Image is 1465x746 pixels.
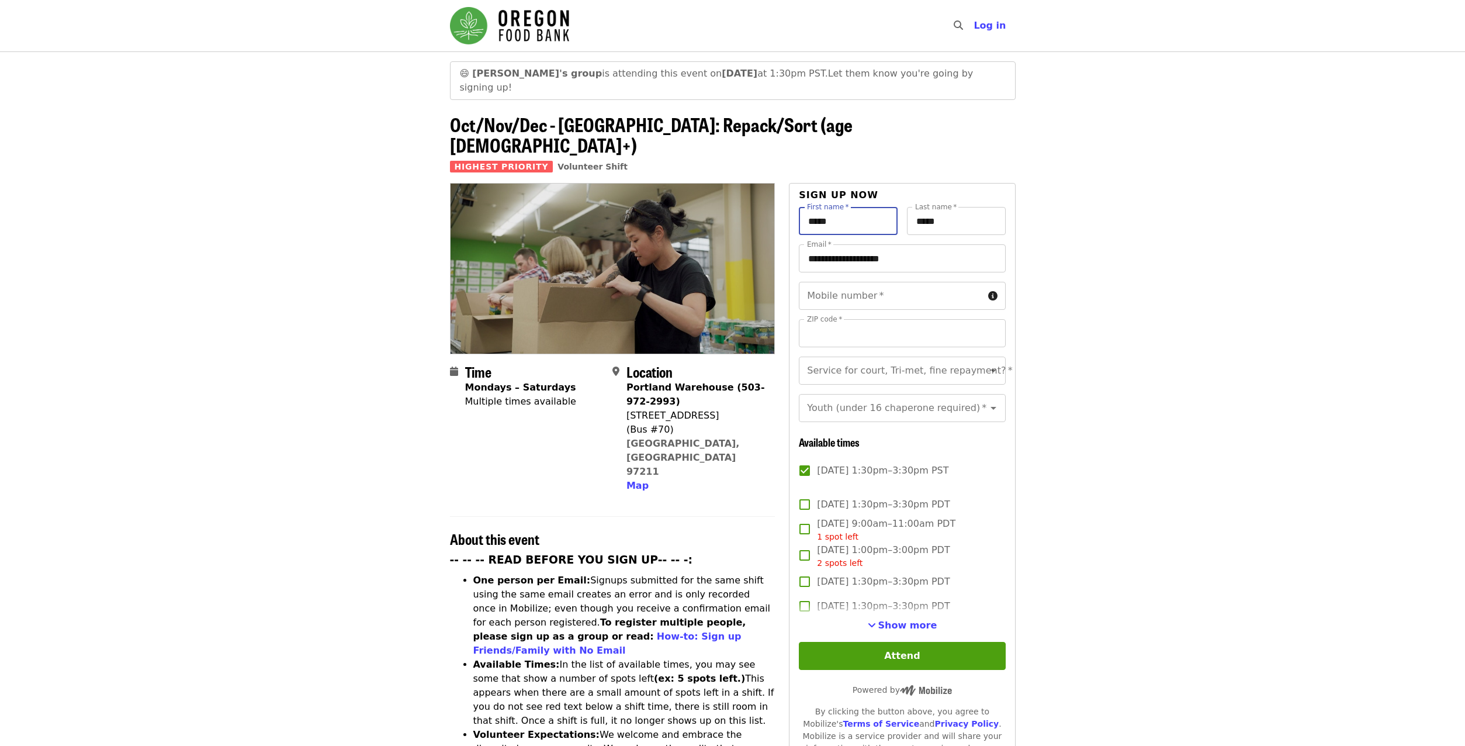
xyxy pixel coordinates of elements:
[465,382,576,393] strong: Mondays – Saturdays
[612,366,619,377] i: map-marker-alt icon
[799,434,860,450] span: Available times
[799,642,1005,670] button: Attend
[843,719,919,728] a: Terms of Service
[817,575,950,589] span: [DATE] 1:30pm–3:30pm PDT
[626,409,766,423] div: [STREET_ADDRESS]
[799,207,898,235] input: First name
[450,366,458,377] i: calendar icon
[626,382,765,407] strong: Portland Warehouse (503-972-2993)
[853,685,952,695] span: Powered by
[799,244,1005,272] input: Email
[817,498,950,512] span: [DATE] 1:30pm–3:30pm PDT
[626,361,673,382] span: Location
[473,617,746,642] strong: To register multiple people, please sign up as a group or read:
[473,659,560,670] strong: Available Times:
[934,719,999,728] a: Privacy Policy
[460,68,470,79] span: grinning face emoji
[473,575,591,586] strong: One person per Email:
[799,189,878,201] span: Sign up now
[817,558,863,568] span: 2 spots left
[878,620,937,631] span: Show more
[626,438,740,477] a: [GEOGRAPHIC_DATA], [GEOGRAPHIC_DATA] 97211
[907,207,1006,235] input: Last name
[626,423,766,437] div: (Bus #70)
[465,361,491,382] span: Time
[915,203,957,210] label: Last name
[626,480,649,491] span: Map
[473,574,775,658] li: Signups submitted for the same shift using the same email creates an error and is only recorded o...
[988,291,998,302] i: circle-info icon
[799,282,983,310] input: Mobile number
[450,161,553,172] span: Highest Priority
[807,316,842,323] label: ZIP code
[450,554,693,566] strong: -- -- -- READ BEFORE YOU SIGN UP-- -- -:
[817,599,950,613] span: [DATE] 1:30pm–3:30pm PDT
[817,543,950,569] span: [DATE] 1:00pm–3:00pm PDT
[964,14,1015,37] button: Log in
[450,7,569,44] img: Oregon Food Bank - Home
[799,319,1005,347] input: ZIP code
[817,517,955,543] span: [DATE] 9:00am–11:00am PDT
[473,631,742,656] a: How-to: Sign up Friends/Family with No Email
[985,400,1002,416] button: Open
[450,110,853,158] span: Oct/Nov/Dec - [GEOGRAPHIC_DATA]: Repack/Sort (age [DEMOGRAPHIC_DATA]+)
[954,20,963,31] i: search icon
[817,532,858,541] span: 1 spot left
[472,68,602,79] strong: [PERSON_NAME]'s group
[472,68,828,79] span: is attending this event on at 1:30pm PST.
[807,203,849,210] label: First name
[626,479,649,493] button: Map
[868,619,937,633] button: See more timeslots
[451,184,775,353] img: Oct/Nov/Dec - Portland: Repack/Sort (age 8+) organized by Oregon Food Bank
[974,20,1006,31] span: Log in
[722,68,757,79] strong: [DATE]
[807,241,832,248] label: Email
[985,362,1002,379] button: Open
[817,464,948,478] span: [DATE] 1:30pm–3:30pm PST
[450,529,539,549] span: About this event
[970,12,979,40] input: Search
[557,162,628,171] a: Volunteer Shift
[465,395,576,409] div: Multiple times available
[473,658,775,728] li: In the list of available times, you may see some that show a number of spots left This appears wh...
[900,685,952,696] img: Powered by Mobilize
[473,729,600,740] strong: Volunteer Expectations:
[654,673,745,684] strong: (ex: 5 spots left.)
